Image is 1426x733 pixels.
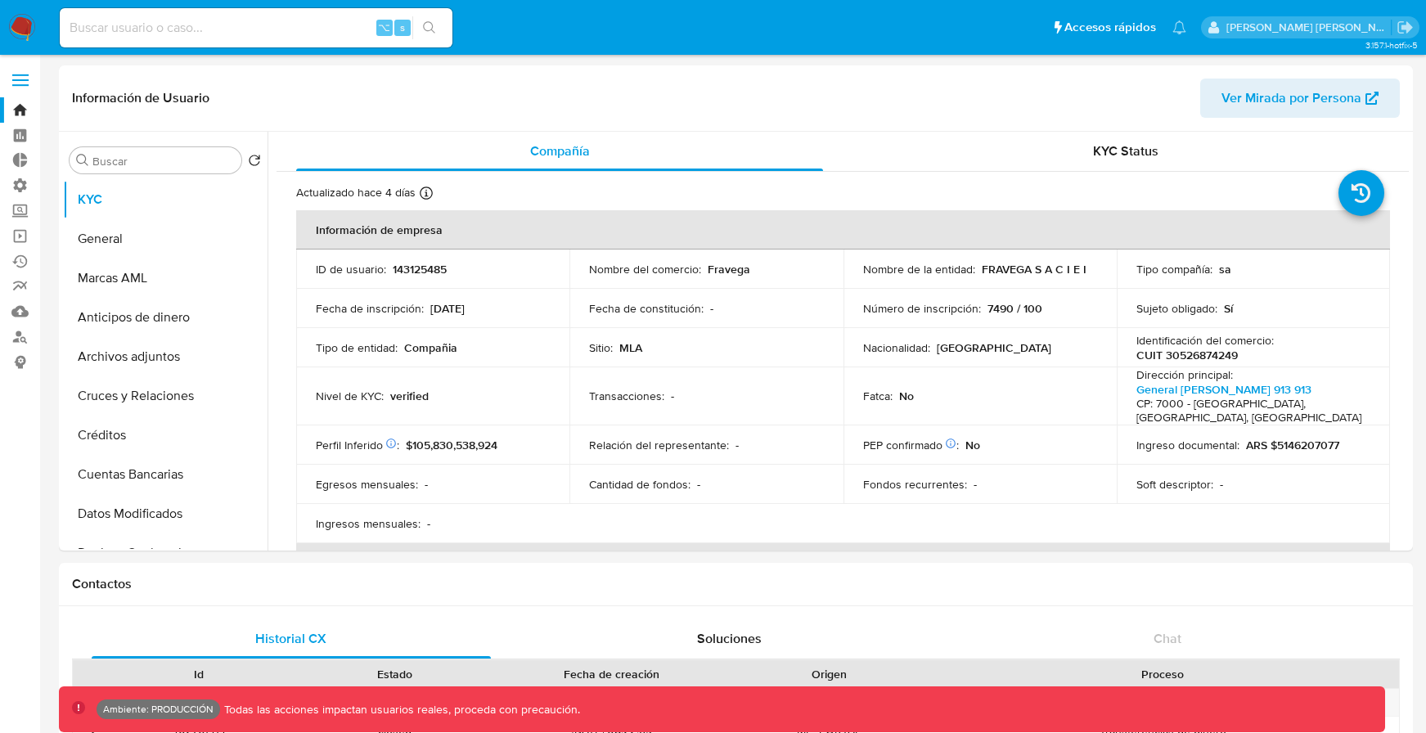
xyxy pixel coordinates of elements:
[1136,367,1233,382] p: Dirección principal :
[1136,397,1364,425] h4: CP: 7000 - [GEOGRAPHIC_DATA], [GEOGRAPHIC_DATA], [GEOGRAPHIC_DATA]
[308,666,481,682] div: Estado
[316,262,386,277] p: ID de usuario :
[863,438,959,452] p: PEP confirmado :
[937,340,1051,355] p: [GEOGRAPHIC_DATA]
[1093,142,1158,160] span: KYC Status
[697,477,700,492] p: -
[1200,79,1400,118] button: Ver Mirada por Persona
[296,210,1390,250] th: Información de empresa
[393,262,447,277] p: 143125485
[400,20,405,35] span: s
[708,262,750,277] p: Fravega
[987,301,1042,316] p: 7490 / 100
[316,438,399,452] p: Perfil Inferido :
[619,340,642,355] p: MLA
[1154,629,1181,648] span: Chat
[296,543,1390,582] th: Datos de contacto
[863,340,930,355] p: Nacionalidad :
[406,437,497,453] span: $105,830,538,924
[1064,19,1156,36] span: Accesos rápidos
[316,389,384,403] p: Nivel de KYC :
[220,702,580,717] p: Todas las acciones impactan usuarios reales, proceda con precaución.
[63,416,268,455] button: Créditos
[316,516,421,531] p: Ingresos mensuales :
[255,629,326,648] span: Historial CX
[296,185,416,200] p: Actualizado hace 4 días
[427,516,430,531] p: -
[863,389,893,403] p: Fatca :
[390,389,429,403] p: verified
[589,340,613,355] p: Sitio :
[965,438,980,452] p: No
[76,154,89,167] button: Buscar
[1397,19,1414,36] a: Salir
[863,477,967,492] p: Fondos recurrentes :
[113,666,286,682] div: Id
[103,706,214,713] p: Ambiente: PRODUCCIÓN
[63,259,268,298] button: Marcas AML
[671,389,674,403] p: -
[1172,20,1186,34] a: Notificaciones
[938,666,1388,682] div: Proceso
[530,142,590,160] span: Compañía
[1220,477,1223,492] p: -
[1246,438,1339,452] p: ARS $5146207077
[412,16,446,39] button: search-icon
[378,20,390,35] span: ⌥
[63,298,268,337] button: Anticipos de dinero
[92,154,235,169] input: Buscar
[863,301,981,316] p: Número de inscripción :
[1219,262,1231,277] p: sa
[504,666,720,682] div: Fecha de creación
[589,389,664,403] p: Transacciones :
[710,301,713,316] p: -
[72,90,209,106] h1: Información de Usuario
[589,477,691,492] p: Cantidad de fondos :
[72,576,1400,592] h1: Contactos
[1224,301,1233,316] p: Sí
[1136,477,1213,492] p: Soft descriptor :
[735,438,739,452] p: -
[316,301,424,316] p: Fecha de inscripción :
[589,438,729,452] p: Relación del representante :
[1136,381,1311,398] a: General [PERSON_NAME] 913 913
[63,533,268,573] button: Devices Geolocation
[60,17,452,38] input: Buscar usuario o caso...
[589,262,701,277] p: Nombre del comercio :
[589,301,704,316] p: Fecha de constitución :
[316,340,398,355] p: Tipo de entidad :
[63,180,268,219] button: KYC
[863,262,975,277] p: Nombre de la entidad :
[248,154,261,172] button: Volver al orden por defecto
[1136,262,1212,277] p: Tipo compañía :
[63,337,268,376] button: Archivos adjuntos
[316,477,418,492] p: Egresos mensuales :
[982,262,1086,277] p: FRAVEGA S A C I E I
[1226,20,1392,35] p: mauro.ibarra@mercadolibre.com
[404,340,457,355] p: Compañia
[63,455,268,494] button: Cuentas Bancarias
[1136,333,1274,348] p: Identificación del comercio :
[425,477,428,492] p: -
[1136,301,1217,316] p: Sujeto obligado :
[974,477,977,492] p: -
[1136,348,1238,362] p: CUIT 30526874249
[63,376,268,416] button: Cruces y Relaciones
[63,219,268,259] button: General
[1136,438,1239,452] p: Ingreso documental :
[63,494,268,533] button: Datos Modificados
[697,629,762,648] span: Soluciones
[743,666,915,682] div: Origen
[430,301,465,316] p: [DATE]
[899,389,914,403] p: No
[1221,79,1361,118] span: Ver Mirada por Persona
